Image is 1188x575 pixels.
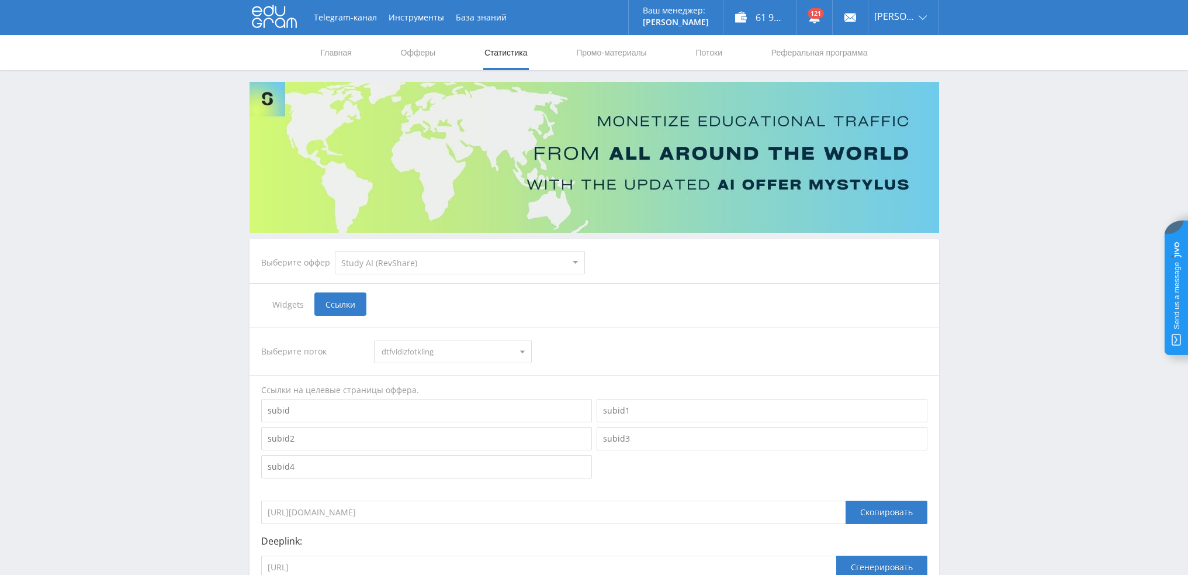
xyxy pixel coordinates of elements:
[261,340,363,363] div: Выберите поток
[770,35,869,70] a: Реферальная программа
[320,35,353,70] a: Главная
[261,258,335,267] div: Выберите оффер
[250,82,939,233] img: Banner
[314,292,366,316] span: Ссылки
[575,35,647,70] a: Промо-материалы
[382,340,514,363] span: dtfvidizfotkling
[261,292,314,316] span: Widgets
[261,455,592,478] input: subid4
[597,427,927,450] input: subid3
[483,35,529,70] a: Статистика
[261,536,927,546] p: Deeplink:
[261,399,592,422] input: subid
[261,427,592,450] input: subid2
[874,12,915,21] span: [PERSON_NAME]
[643,18,709,27] p: [PERSON_NAME]
[400,35,437,70] a: Офферы
[846,501,927,524] div: Скопировать
[261,384,927,396] div: Ссылки на целевые страницы оффера.
[597,399,927,422] input: subid1
[694,35,723,70] a: Потоки
[643,6,709,15] p: Ваш менеджер:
